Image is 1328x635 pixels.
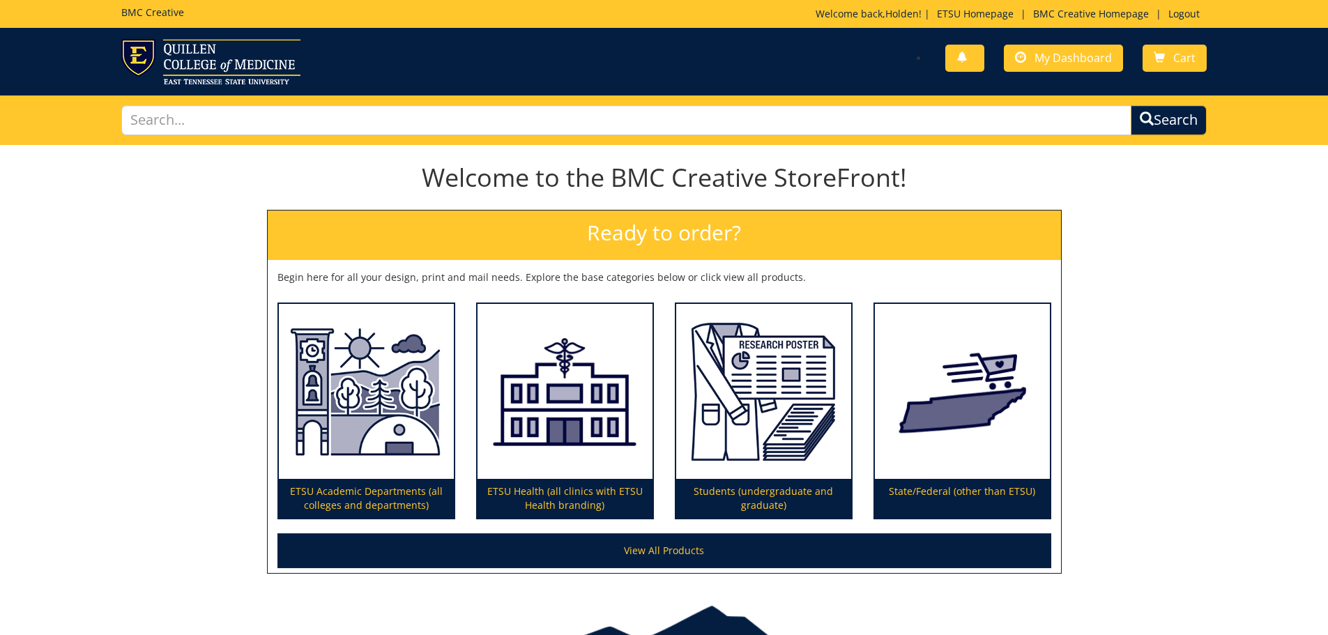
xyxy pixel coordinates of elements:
h2: Ready to order? [268,211,1061,260]
a: ETSU Academic Departments (all colleges and departments) [279,304,454,519]
img: State/Federal (other than ETSU) [875,304,1050,480]
a: BMC Creative Homepage [1026,7,1156,20]
img: ETSU Health (all clinics with ETSU Health branding) [478,304,652,480]
p: Begin here for all your design, print and mail needs. Explore the base categories below or click ... [277,270,1051,284]
a: Cart [1143,45,1207,72]
h1: Welcome to the BMC Creative StoreFront! [267,164,1062,192]
a: Logout [1161,7,1207,20]
a: ETSU Health (all clinics with ETSU Health branding) [478,304,652,519]
a: Holden [885,7,919,20]
a: My Dashboard [1004,45,1123,72]
h5: BMC Creative [121,7,184,17]
p: ETSU Health (all clinics with ETSU Health branding) [478,479,652,518]
img: Students (undergraduate and graduate) [676,304,851,480]
button: Search [1131,105,1207,135]
img: ETSU logo [121,39,300,84]
span: My Dashboard [1035,50,1112,66]
span: Cart [1173,50,1196,66]
input: Search... [121,105,1132,135]
p: ETSU Academic Departments (all colleges and departments) [279,479,454,518]
a: View All Products [277,533,1051,568]
p: Students (undergraduate and graduate) [676,479,851,518]
a: State/Federal (other than ETSU) [875,304,1050,519]
a: Students (undergraduate and graduate) [676,304,851,519]
a: ETSU Homepage [930,7,1021,20]
p: State/Federal (other than ETSU) [875,479,1050,518]
p: Welcome back, ! | | | [816,7,1207,21]
img: ETSU Academic Departments (all colleges and departments) [279,304,454,480]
